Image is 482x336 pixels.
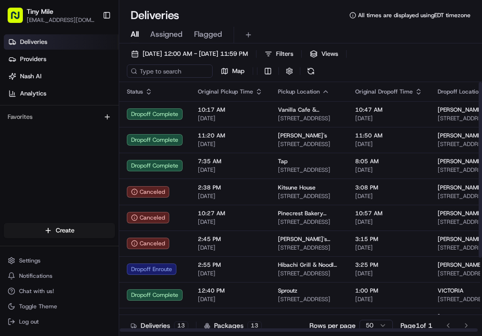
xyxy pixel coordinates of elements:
span: [DATE] [133,174,153,181]
button: Tiny Mile[EMAIL_ADDRESS][DOMAIN_NAME] [4,4,99,27]
p: Welcome 👋 [10,38,174,53]
button: Settings [4,254,115,267]
span: Assigned [150,29,183,40]
div: Page 1 of 1 [400,321,432,330]
span: [DATE] [355,218,422,226]
span: All times are displayed using EDT timezone [358,11,471,19]
span: 2:38 PM [198,184,263,191]
a: Deliveries [4,34,119,50]
span: [STREET_ADDRESS] [278,218,340,226]
span: Views [321,50,338,58]
span: [DATE] 12:00 AM - [DATE] 11:59 PM [143,50,248,58]
div: We're available if you need us! [43,101,131,108]
span: 10:57 AM [355,210,422,217]
div: 📗 [10,214,17,222]
span: [STREET_ADDRESS] [278,140,340,148]
span: 11:20 AM [198,132,263,139]
button: Refresh [304,64,318,78]
span: 3:08 PM [355,184,422,191]
span: Pinecrest Bakery ([GEOGRAPHIC_DATA]) [278,210,340,217]
span: [DATE] [198,115,263,122]
span: VICTORIA [438,287,463,294]
span: Tap [278,157,287,165]
div: 13 [174,321,188,330]
p: Rows per page [309,321,356,330]
button: Toggle Theme [4,300,115,313]
button: Map [216,64,249,78]
span: [PERSON_NAME] [PERSON_NAME] [30,174,126,181]
span: 11:50 AM [355,132,422,139]
button: Tiny Mile [27,7,53,16]
span: Status [127,88,143,95]
span: [STREET_ADDRESS] [278,166,340,174]
span: All [131,29,139,40]
span: Log out [19,318,39,325]
span: [PERSON_NAME]'s [278,132,327,139]
span: [DATE] [355,115,422,122]
span: • [79,148,82,156]
span: 1:45 PM [355,313,422,321]
img: Dianne Alexi Soriano [10,165,25,180]
span: Analytics [20,89,46,98]
span: API Documentation [90,213,153,223]
span: 2:55 PM [198,261,263,269]
span: Sproutz [278,287,297,294]
img: Jandy Espique [10,139,25,154]
span: Kitsune House [278,184,316,191]
button: [DATE] 12:00 AM - [DATE] 11:59 PM [127,47,252,61]
span: 8:05 AM [355,157,422,165]
img: 1736555255976-a54dd68f-1ca7-489b-9aae-adbdc363a1c4 [10,91,27,108]
span: [STREET_ADDRESS] [278,270,340,277]
span: Providers [20,55,46,63]
button: Canceled [127,212,169,223]
a: 📗Knowledge Base [6,210,77,227]
span: 12:40 PM [198,287,263,294]
span: [PERSON_NAME]'s Pizzeria [278,235,340,243]
div: Start new chat [43,91,156,101]
span: [DATE] [355,295,422,303]
span: Dropoff Location [438,88,482,95]
span: [DATE] [198,295,263,303]
button: See all [148,122,174,134]
span: [STREET_ADDRESS] [278,295,340,303]
span: 3:15 PM [355,235,422,243]
span: [STREET_ADDRESS] [278,115,340,122]
div: Favorites [4,109,115,125]
span: Knowledge Base [19,213,73,223]
a: Nash AI [4,69,119,84]
div: Canceled [127,186,169,198]
span: Notifications [19,272,52,280]
span: [DATE] [198,218,263,226]
div: Packages [204,321,262,330]
span: 7:35 AM [198,157,263,165]
div: 13 [247,321,262,330]
button: Notifications [4,269,115,283]
button: Canceled [127,238,169,249]
span: [DATE] [198,192,263,200]
span: [DATE] [84,148,104,156]
button: Start new chat [162,94,174,105]
span: 2:45 PM [198,235,263,243]
button: Create [4,223,115,238]
span: [DATE] [198,166,263,174]
img: Nash [10,10,29,29]
span: [PERSON_NAME] [30,148,77,156]
div: Deliveries [131,321,188,330]
div: 💻 [81,214,88,222]
span: Nash AI [20,72,41,81]
span: Pickup Location [278,88,320,95]
span: Chat with us! [19,287,54,295]
span: [DATE] [355,244,422,252]
span: 10:27 AM [198,210,263,217]
span: Hibachi Grill & Noodle Bar (Brickell) [278,261,340,269]
h1: Deliveries [131,8,179,23]
a: Powered byPylon [67,236,115,244]
span: [DATE] [355,192,422,200]
a: 💻API Documentation [77,210,157,227]
button: [EMAIL_ADDRESS][DOMAIN_NAME] [27,16,95,24]
a: Providers [4,52,119,67]
span: • [128,174,132,181]
span: Vanilla Cafe & Breakfast/Desserts [278,106,340,114]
